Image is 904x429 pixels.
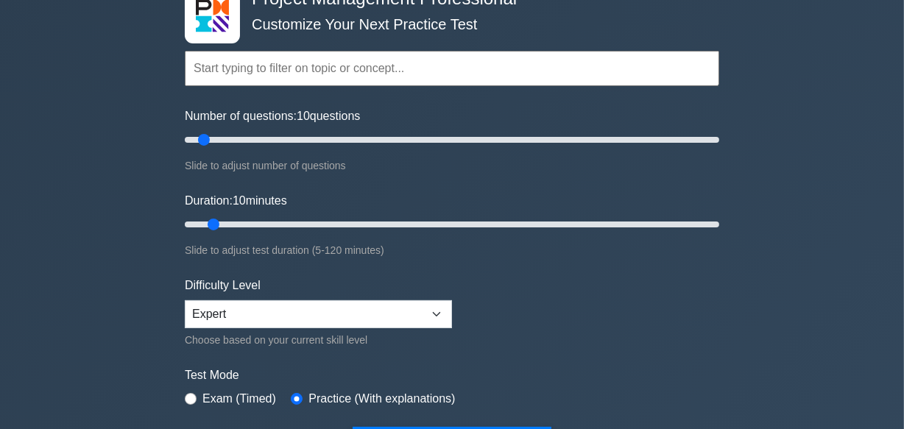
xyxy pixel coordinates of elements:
[202,390,276,408] label: Exam (Timed)
[185,277,261,294] label: Difficulty Level
[297,110,310,122] span: 10
[185,366,719,384] label: Test Mode
[233,194,246,207] span: 10
[185,192,287,210] label: Duration: minutes
[185,241,719,259] div: Slide to adjust test duration (5-120 minutes)
[185,51,719,86] input: Start typing to filter on topic or concept...
[185,107,360,125] label: Number of questions: questions
[185,331,452,349] div: Choose based on your current skill level
[308,390,455,408] label: Practice (With explanations)
[185,157,719,174] div: Slide to adjust number of questions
